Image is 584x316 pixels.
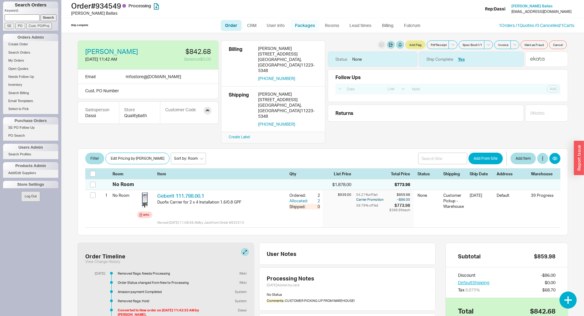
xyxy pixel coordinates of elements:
[157,199,284,205] div: Duofix Carrier for 2 x 4 Installation 1.6/0.8 GPF
[126,73,181,80] div: mfostore @ [DOMAIN_NAME]
[85,253,125,260] div: Order Timeline
[262,20,289,31] a: User info
[137,211,152,218] a: Spec
[3,106,58,112] a: Select to Pick
[5,8,58,14] p: Keyword:
[3,144,58,151] div: Users Admin
[549,40,567,49] button: Cancel
[530,110,544,116] div: 0 Note s
[258,57,318,73] div: [GEOGRAPHIC_DATA] , [GEOGRAPHIC_DATA] 11223-5348
[3,90,58,96] a: Search Billing
[470,171,493,177] div: Ship Date
[530,308,555,314] div: $842.68
[232,299,246,303] div: System
[418,171,440,177] div: Status
[289,198,309,204] div: Allocated:
[3,2,58,8] h1: Search Orders
[521,40,548,49] button: Mark as Fraud
[258,121,295,127] button: [PHONE_NUMBER]
[113,171,135,177] div: Room
[258,51,318,57] div: [STREET_ADDRESS]
[3,49,58,56] a: Search Orders
[258,46,318,51] div: [PERSON_NAME]
[118,290,219,294] div: Amazon payment Completed
[458,280,489,286] button: DefaultShipping
[128,3,151,8] span: Processing
[499,23,559,28] a: 1Orders /1Quotes /0 Cancelled
[511,4,552,8] span: [PERSON_NAME] Ballas
[409,42,422,47] span: Add Flag
[443,171,466,177] div: Shipping
[3,162,58,169] div: Products Admin
[547,85,559,93] button: Add
[291,20,319,31] a: Packages
[113,190,135,200] div: No Room
[289,171,320,177] div: Qty
[541,272,555,278] div: - $86.00
[85,73,96,80] div: Email
[3,41,58,48] a: Create Order
[85,112,112,119] div: Dassi
[553,42,563,47] span: Cancel
[335,110,521,116] div: Returns
[105,153,170,164] button: Edit Pricing by [PERSON_NAME]
[345,20,376,31] a: Lead times
[3,82,58,88] a: Inventory
[3,170,58,176] a: Add/Edit Suppliers
[431,42,447,47] span: Pdf Receipt
[511,10,571,14] div: [EMAIL_ADDRESS][DOMAIN_NAME]
[510,153,536,164] button: Add Item
[165,107,196,113] div: Customer Code
[427,40,449,49] button: Pdf Receipt
[321,20,344,31] a: Rooms
[118,280,219,285] div: Order Status changed from New to Processing
[470,192,493,209] div: [DATE]
[78,84,219,99] div: Cust. PO Number
[409,85,516,93] input: Note
[258,76,295,81] button: [PHONE_NUMBER]
[267,275,428,282] div: Processing Notes
[405,40,426,49] button: Add Flag
[356,197,388,202] div: Carrier Promotion
[113,181,134,188] div: No Room
[111,155,164,162] span: Edit Pricing by [PERSON_NAME]
[418,153,467,164] input: Search Site
[118,299,219,303] div: Removed flags: Hold
[343,85,383,93] input: Date
[118,271,219,276] div: Removed flags: Needs Processing
[550,86,556,91] span: Add
[90,271,105,276] div: [DATE]
[157,171,287,177] div: Item
[3,98,58,104] a: Email Templates
[152,48,211,55] div: $842.68
[391,171,414,177] div: Total Price
[85,260,120,264] button: View Change History
[124,107,155,113] div: Store
[258,102,318,119] div: [GEOGRAPHIC_DATA] , [GEOGRAPHIC_DATA] 11223-5348
[309,204,320,209] div: 0
[309,192,320,198] div: 2
[3,151,58,158] a: Search Profiles
[235,308,246,312] div: Dassi
[289,198,320,204] button: Allocated:2
[3,34,58,41] div: Orders Admin
[143,212,150,217] div: Spec
[267,292,282,297] div: No Status
[3,57,58,64] a: My Orders
[323,181,351,188] div: $1,878.00
[335,74,361,80] div: Follow Ups
[5,23,14,29] input: SE
[243,20,261,31] a: CRM
[352,56,362,62] div: None
[465,287,480,292] span: 8.875 %
[15,23,25,29] input: PO
[267,250,433,257] div: User Notes
[309,198,320,204] div: 2
[71,10,294,16] div: [PERSON_NAME] Ballas
[157,220,284,225] div: Moved [DATE] 11:08:56 AM by Jack from Order # 933313
[100,190,108,200] div: 1
[525,42,544,47] span: Mark as Fraud
[124,112,155,119] div: Qualitybath
[21,191,40,201] button: Log Out
[289,204,309,209] div: Shipped:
